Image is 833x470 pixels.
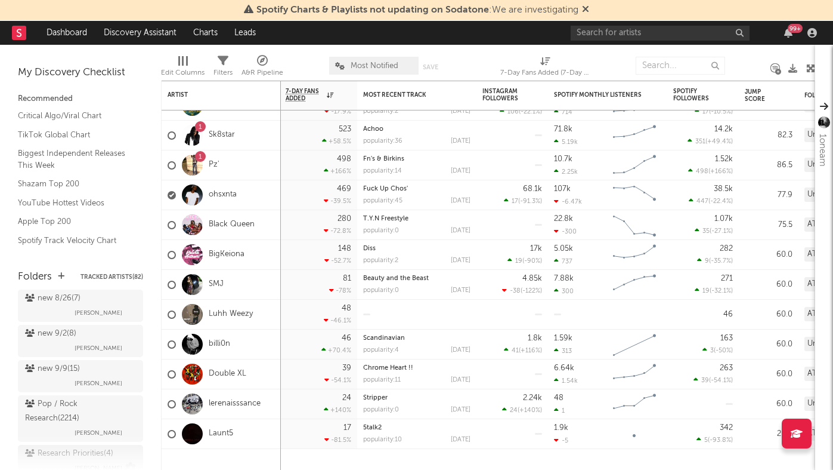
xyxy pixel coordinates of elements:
[209,160,219,170] a: Pz'
[363,126,470,133] div: Achoo
[213,51,233,85] div: Filters
[363,228,399,234] div: popularity: 0
[25,447,113,461] div: Research Priorities ( 4 )
[608,270,661,300] svg: Chart title
[554,138,578,146] div: 5.19k
[324,197,351,205] div: -39.5 %
[342,394,351,402] div: 24
[342,364,351,372] div: 39
[554,364,574,372] div: 6.64k
[512,198,518,205] span: 17
[522,288,540,294] span: -122 %
[521,348,540,354] span: +116 %
[745,248,792,262] div: 60.0
[705,258,709,265] span: 9
[209,130,235,140] a: Sk8star
[423,64,438,70] button: Save
[554,377,578,385] div: 1.54k
[502,287,542,294] div: ( )
[521,109,540,115] span: -22.1 %
[710,198,731,205] span: -22.4 %
[18,395,143,442] a: Pop / Rock Research(2214)[PERSON_NAME]
[512,348,519,354] span: 41
[745,218,792,232] div: 75.5
[324,436,351,444] div: -81.5 %
[504,346,542,354] div: ( )
[530,245,542,253] div: 17k
[75,376,122,391] span: [PERSON_NAME]
[515,258,522,265] span: 19
[745,88,775,103] div: Jump Score
[209,190,237,200] a: ohsxnta
[697,257,733,265] div: ( )
[241,66,283,80] div: A&R Pipeline
[554,334,572,342] div: 1.59k
[363,395,470,401] div: Stripper
[451,108,470,115] div: [DATE]
[75,426,122,440] span: [PERSON_NAME]
[75,306,122,320] span: [PERSON_NAME]
[554,228,577,235] div: -300
[510,407,518,414] span: 24
[337,215,351,223] div: 280
[693,376,733,384] div: ( )
[363,377,401,383] div: popularity: 11
[721,275,733,282] div: 271
[696,168,708,175] span: 498
[209,399,261,409] a: lerenaisssance
[342,334,351,342] div: 46
[702,228,710,235] span: 35
[554,215,573,223] div: 22.8k
[451,228,470,234] div: [DATE]
[351,62,398,70] span: Most Notified
[363,186,408,192] a: Fuck Up Chos'
[18,147,131,171] a: Biggest Independent Releases This Week
[608,419,661,449] svg: Chart title
[554,407,565,414] div: 1
[788,24,803,33] div: 99 +
[18,290,143,322] a: new 8/26(7)[PERSON_NAME]
[329,287,351,294] div: -78 %
[363,425,382,431] a: 5talk2
[500,107,542,115] div: ( )
[554,108,572,116] div: 714
[363,365,470,371] div: Chrome Heart !!
[554,394,563,402] div: 48
[286,88,324,102] span: 7-Day Fans Added
[528,334,542,342] div: 1.8k
[745,427,792,441] div: 20.0
[608,121,661,150] svg: Chart title
[363,198,402,204] div: popularity: 45
[363,257,398,264] div: popularity: 2
[720,245,733,253] div: 282
[363,156,404,162] a: Fn's & Birkins
[226,21,264,45] a: Leads
[696,198,708,205] span: 447
[321,346,351,354] div: +70.4 %
[745,188,792,202] div: 77.9
[554,91,643,99] div: Spotify Monthly Listeners
[363,138,402,145] div: popularity: 36
[363,245,470,252] div: Diss
[745,397,792,411] div: 60.0
[695,227,733,235] div: ( )
[209,429,233,439] a: Launt5
[704,437,708,444] span: 5
[695,287,733,294] div: ( )
[519,407,540,414] span: +140 %
[339,125,351,133] div: 523
[745,308,792,322] div: 60.0
[701,377,709,384] span: 39
[322,137,351,145] div: +58.5 %
[745,128,792,143] div: 82.3
[337,155,351,163] div: 498
[608,180,661,210] svg: Chart title
[510,288,521,294] span: -38
[363,156,470,162] div: Fn's & Birkins
[324,107,351,115] div: -17.9 %
[554,155,572,163] div: 10.7k
[363,245,376,252] a: Diss
[18,360,143,392] a: new 9/9(15)[PERSON_NAME]
[324,257,351,265] div: -52.7 %
[363,335,405,342] a: Scandinavian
